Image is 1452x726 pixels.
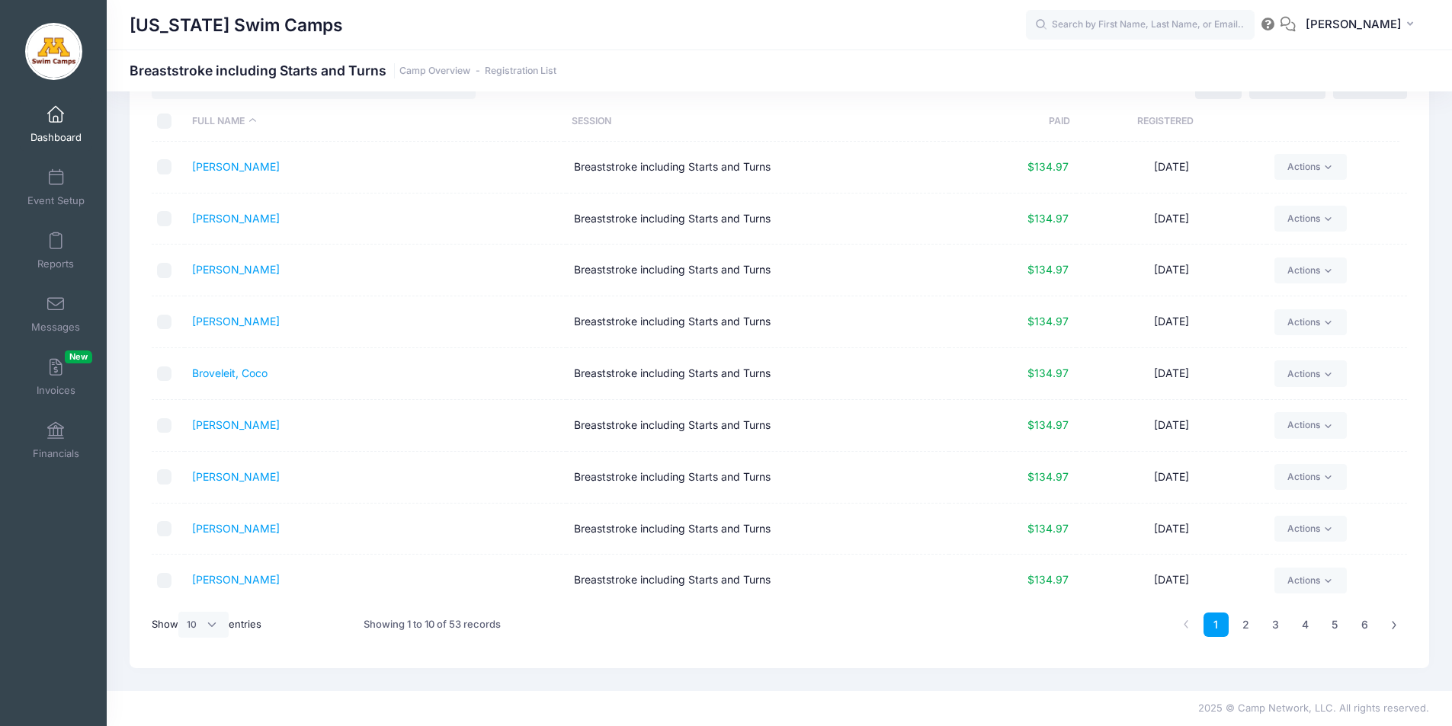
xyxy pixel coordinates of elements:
td: [DATE] [1076,142,1268,193]
a: [PERSON_NAME] [192,263,280,276]
td: Breaststroke including Starts and Turns [566,400,948,452]
span: [PERSON_NAME] [1306,16,1402,33]
span: Event Setup [27,194,85,207]
h1: [US_STATE] Swim Camps [130,8,343,43]
a: 2 [1233,612,1258,638]
a: 3 [1263,612,1288,638]
td: Breaststroke including Starts and Turns [566,348,948,400]
span: $134.97 [1027,470,1069,483]
a: Actions [1274,464,1347,490]
select: Showentries [178,612,229,638]
a: 4 [1293,612,1318,638]
td: [DATE] [1076,504,1268,555]
span: $134.97 [1027,573,1069,586]
span: Messages [31,321,80,334]
a: Actions [1274,412,1347,438]
td: Breaststroke including Starts and Turns [566,193,948,245]
a: InvoicesNew [20,350,92,404]
th: Paid: activate to sort column ascending [944,101,1070,142]
a: [PERSON_NAME] [192,573,280,586]
td: Breaststroke including Starts and Turns [566,504,948,555]
a: 6 [1352,612,1377,638]
h1: Breaststroke including Starts and Turns [130,62,556,78]
td: [DATE] [1076,400,1268,452]
a: Actions [1274,360,1347,386]
span: $134.97 [1027,315,1069,328]
input: Search by First Name, Last Name, or Email... [1026,10,1255,40]
a: Actions [1274,516,1347,542]
a: [PERSON_NAME] [192,522,280,535]
span: Financials [33,447,79,460]
a: Messages [20,287,92,341]
label: Show entries [152,612,261,638]
img: Minnesota Swim Camps [25,23,82,80]
a: Actions [1274,309,1347,335]
a: Actions [1274,257,1347,283]
td: [DATE] [1076,296,1268,348]
a: Dashboard [20,98,92,151]
a: Financials [20,414,92,467]
td: Breaststroke including Starts and Turns [566,555,948,606]
a: Event Setup [20,161,92,214]
span: $134.97 [1027,160,1069,173]
span: $134.97 [1027,263,1069,276]
span: 2025 © Camp Network, LLC. All rights reserved. [1198,702,1429,714]
td: Breaststroke including Starts and Turns [566,245,948,296]
span: New [65,350,92,363]
td: [DATE] [1076,245,1268,296]
th: Full Name: activate to sort column descending [184,101,564,142]
a: Actions [1274,154,1347,180]
a: [PERSON_NAME] [192,160,280,173]
a: [PERSON_NAME] [192,315,280,328]
span: $134.97 [1027,418,1069,431]
td: [DATE] [1076,452,1268,504]
a: Registration List [485,66,556,77]
td: Breaststroke including Starts and Turns [566,142,948,193]
a: [PERSON_NAME] [192,212,280,225]
span: $134.97 [1027,522,1069,535]
button: [PERSON_NAME] [1296,8,1429,43]
td: [DATE] [1076,555,1268,606]
span: Dashboard [30,131,82,144]
th: Session: activate to sort column ascending [564,101,944,142]
a: [PERSON_NAME] [192,470,280,483]
a: Reports [20,224,92,277]
th: Registered: activate to sort column ascending [1070,101,1260,142]
a: [PERSON_NAME] [192,418,280,431]
td: Breaststroke including Starts and Turns [566,452,948,504]
td: Breaststroke including Starts and Turns [566,296,948,348]
span: $134.97 [1027,366,1069,379]
a: Camp Overview [399,66,470,77]
span: Reports [37,257,74,270]
a: Actions [1274,206,1347,232]
a: Broveleit, Coco [192,366,268,379]
a: 1 [1204,612,1229,638]
div: Showing 1 to 10 of 53 records [364,607,501,642]
a: Actions [1274,568,1347,593]
span: Invoices [37,384,75,397]
td: [DATE] [1076,193,1268,245]
span: $134.97 [1027,212,1069,225]
a: 5 [1322,612,1348,638]
td: [DATE] [1076,348,1268,400]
